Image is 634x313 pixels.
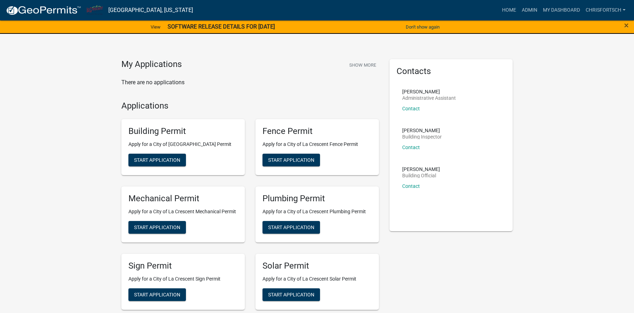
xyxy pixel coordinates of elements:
strong: SOFTWARE RELEASE DETAILS FOR [DATE] [168,23,275,30]
button: Start Application [262,221,320,234]
p: Apply for a City of La Crescent Plumbing Permit [262,208,372,215]
a: Contact [402,145,420,150]
p: Apply for a City of La Crescent Solar Permit [262,275,372,283]
p: Apply for a City of La Crescent Mechanical Permit [128,208,238,215]
span: Start Application [268,291,314,297]
button: Don't show again [403,21,442,33]
img: City of La Crescent, Minnesota [87,5,103,15]
p: [PERSON_NAME] [402,128,442,133]
p: Apply for a City of La Crescent Sign Permit [128,275,238,283]
h5: Building Permit [128,126,238,136]
a: ChrisFortsch [583,4,628,17]
button: Start Application [128,221,186,234]
button: Close [624,21,629,30]
span: Start Application [134,291,180,297]
a: Admin [519,4,540,17]
button: Start Application [262,154,320,166]
h5: Fence Permit [262,126,372,136]
button: Start Application [128,288,186,301]
h5: Contacts [397,66,506,76]
a: My Dashboard [540,4,583,17]
span: Start Application [268,224,314,230]
a: Contact [402,106,420,111]
span: Start Application [268,157,314,163]
a: View [148,21,163,33]
span: × [624,20,629,30]
p: Apply for a City of [GEOGRAPHIC_DATA] Permit [128,141,238,148]
h4: My Applications [121,59,182,70]
p: [PERSON_NAME] [402,167,440,172]
h5: Solar Permit [262,261,372,271]
a: Home [499,4,519,17]
button: Start Application [262,288,320,301]
button: Show More [346,59,379,71]
h5: Mechanical Permit [128,194,238,204]
p: Building Inspector [402,134,442,139]
a: [GEOGRAPHIC_DATA], [US_STATE] [108,4,193,16]
p: Apply for a City of La Crescent Fence Permit [262,141,372,148]
p: There are no applications [121,78,379,87]
h5: Plumbing Permit [262,194,372,204]
p: Building Official [402,173,440,178]
span: Start Application [134,224,180,230]
h5: Sign Permit [128,261,238,271]
p: [PERSON_NAME] [402,89,456,94]
button: Start Application [128,154,186,166]
a: Contact [402,183,420,189]
span: Start Application [134,157,180,163]
p: Administrative Assistant [402,96,456,100]
h4: Applications [121,101,379,111]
